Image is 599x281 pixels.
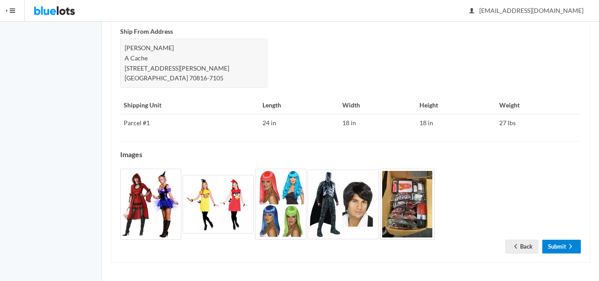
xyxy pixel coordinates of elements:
[470,7,583,14] span: [EMAIL_ADDRESS][DOMAIN_NAME]
[511,243,520,251] ion-icon: arrow back
[183,175,254,234] img: f0939676-b3a8-4dcb-9ba5-9f07cc219c7d-1756245048.jpg
[259,114,339,132] td: 24 in
[259,97,339,115] th: Length
[496,97,581,115] th: Weight
[255,169,306,240] img: d77a3bf8-4359-426d-92b4-28007901a647-1756245048.jpg
[505,240,538,253] a: arrow backBack
[120,27,173,37] label: Ship From Address
[467,7,476,16] ion-icon: person
[380,169,435,240] img: 493afa9f-e4d8-476a-87cc-fc4f3d7b5056-1756245049.jpeg
[120,97,259,115] th: Shipping Unit
[566,243,575,251] ion-icon: arrow forward
[542,240,581,253] a: Submitarrow forward
[120,114,259,132] td: Parcel #1
[308,170,379,239] img: 38f6d740-d383-463b-a00d-32c788b61abc-1756245049.jpg
[339,114,416,132] td: 18 in
[416,97,496,115] th: Height
[416,114,496,132] td: 18 in
[120,150,581,158] h4: Images
[120,169,181,240] img: 3bbdfb15-c709-49f3-b0b6-3b79719d0938-1756245047.jpg
[496,114,581,132] td: 27 lbs
[120,39,267,87] div: [PERSON_NAME] A Cache [STREET_ADDRESS][PERSON_NAME] [GEOGRAPHIC_DATA] 70816-7105
[339,97,416,115] th: Width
